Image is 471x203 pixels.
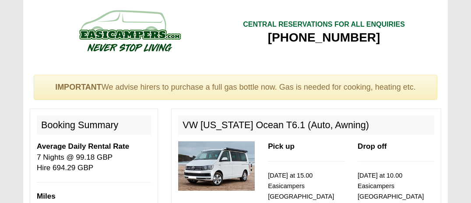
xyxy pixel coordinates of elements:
div: We advise hirers to purchase a full gas bottle now. Gas is needed for cooking, heating etc. [34,75,437,100]
img: 315.jpg [178,141,255,190]
b: Pick up [268,142,295,150]
div: [PHONE_NUMBER] [243,30,405,45]
b: Average Daily Rental Rate [37,142,129,150]
b: Miles [37,192,56,200]
strong: IMPORTANT [55,83,102,91]
h2: Booking Summary [37,115,151,135]
p: 7 Nights @ 99.18 GBP Hire 694.29 GBP [37,141,151,173]
div: CENTRAL RESERVATIONS FOR ALL ENQUIRIES [243,20,405,30]
img: campers-checkout-logo.png [46,7,213,55]
h2: VW [US_STATE] Ocean T6.1 (Auto, Awning) [178,115,434,135]
b: Drop off [358,142,387,150]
